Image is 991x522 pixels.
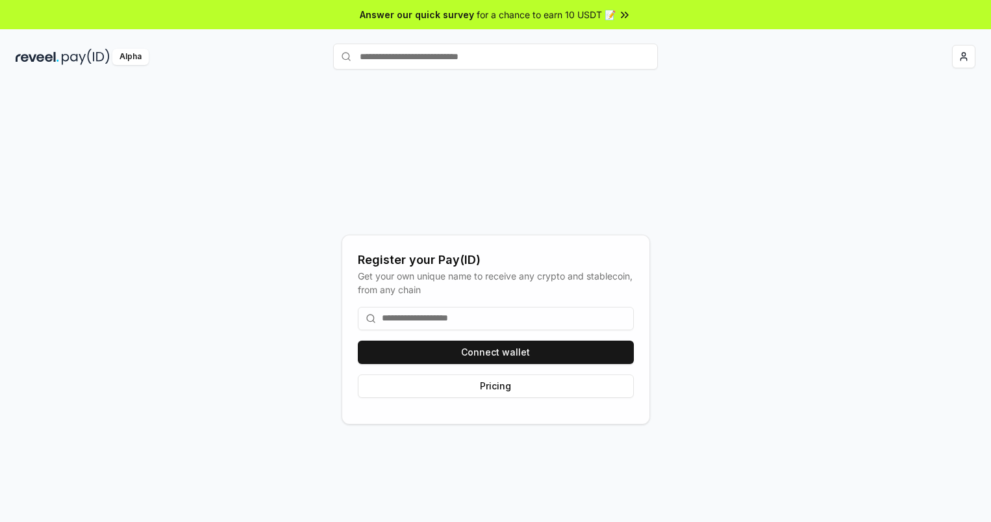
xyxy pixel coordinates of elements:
span: for a chance to earn 10 USDT 📝 [477,8,616,21]
span: Answer our quick survey [360,8,474,21]
div: Get your own unique name to receive any crypto and stablecoin, from any chain [358,269,634,296]
button: Pricing [358,374,634,398]
img: reveel_dark [16,49,59,65]
img: pay_id [62,49,110,65]
div: Alpha [112,49,149,65]
div: Register your Pay(ID) [358,251,634,269]
button: Connect wallet [358,341,634,364]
